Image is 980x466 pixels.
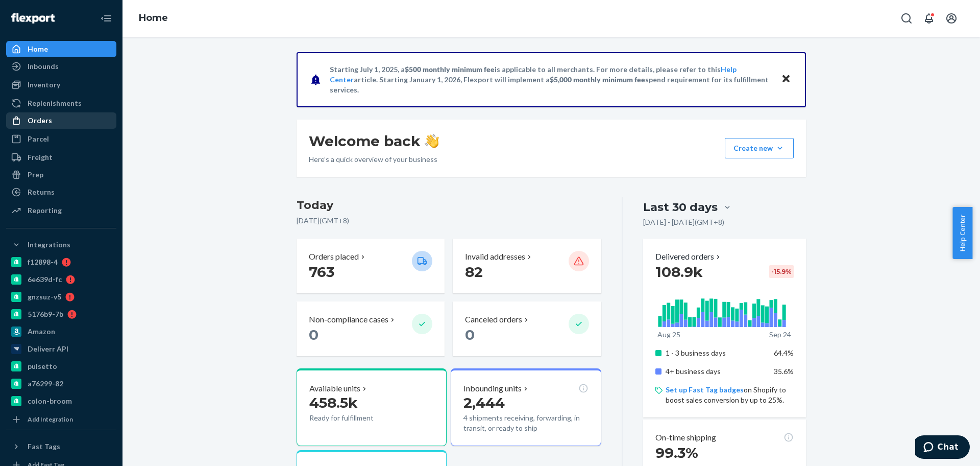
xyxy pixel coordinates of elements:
[6,393,116,409] a: colon-broom
[309,394,358,411] span: 458.5k
[297,368,447,446] button: Available units458.5kReady for fulfillment
[463,383,522,394] p: Inbounding units
[6,184,116,200] a: Returns
[139,12,168,24] a: Home
[28,115,52,126] div: Orders
[28,187,55,197] div: Returns
[463,413,588,433] p: 4 shipments receiving, forwarding, in transit, or ready to ship
[28,170,43,180] div: Prep
[425,134,439,148] img: hand-wave emoji
[643,199,718,215] div: Last 30 days
[453,301,601,356] button: Canceled orders 0
[465,314,522,325] p: Canceled orders
[6,202,116,219] a: Reporting
[6,112,116,129] a: Orders
[28,327,55,337] div: Amazon
[666,366,766,377] p: 4+ business days
[6,358,116,375] a: pulsetto
[96,8,116,29] button: Close Navigation
[465,251,525,263] p: Invalid addresses
[28,134,49,144] div: Parcel
[28,274,62,285] div: 6e639d-fc
[6,131,116,147] a: Parcel
[28,415,73,424] div: Add Integration
[666,385,744,394] a: Set up Fast Tag badges
[28,205,62,216] div: Reporting
[28,292,61,302] div: gnzsuz-v5
[309,413,404,423] p: Ready for fulfillment
[915,435,970,461] iframe: Opens a widget where you can chat to one of our agents
[28,441,60,452] div: Fast Tags
[779,72,793,87] button: Close
[28,61,59,72] div: Inbounds
[28,396,72,406] div: colon-broom
[297,239,445,293] button: Orders placed 763
[6,77,116,93] a: Inventory
[28,379,63,389] div: a76299-82
[769,265,794,278] div: -15.9 %
[28,152,53,162] div: Freight
[550,75,645,84] span: $5,000 monthly minimum fee
[666,348,766,358] p: 1 - 3 business days
[666,385,794,405] p: on Shopify to boost sales conversion by up to 25%.
[309,326,318,343] span: 0
[28,44,48,54] div: Home
[463,394,505,411] span: 2,444
[28,344,68,354] div: Deliverr API
[6,289,116,305] a: gnzsuz-v5
[6,254,116,270] a: f12898-4
[28,309,63,319] div: 5176b9-7b
[919,8,939,29] button: Open notifications
[453,239,601,293] button: Invalid addresses 82
[6,438,116,455] button: Fast Tags
[28,98,82,108] div: Replenishments
[6,323,116,340] a: Amazon
[330,64,771,95] p: Starting July 1, 2025, a is applicable to all merchants. For more details, please refer to this a...
[6,306,116,322] a: 5176b9-7b
[6,376,116,392] a: a76299-82
[6,149,116,166] a: Freight
[28,361,57,371] div: pulsetto
[465,263,483,281] span: 82
[309,263,334,281] span: 763
[941,8,962,29] button: Open account menu
[297,197,601,214] h3: Today
[309,251,359,263] p: Orders placed
[465,326,475,343] span: 0
[6,41,116,57] a: Home
[28,257,58,267] div: f12898-4
[725,138,794,158] button: Create new
[11,13,55,24] img: Flexport logo
[655,444,698,461] span: 99.3%
[309,154,439,165] p: Here’s a quick overview of your business
[6,237,116,253] button: Integrations
[774,348,794,357] span: 64.4%
[131,4,176,33] ol: breadcrumbs
[6,271,116,288] a: 6e639d-fc
[774,367,794,376] span: 35.6%
[896,8,917,29] button: Open Search Box
[28,80,60,90] div: Inventory
[643,217,724,227] p: [DATE] - [DATE] ( GMT+8 )
[655,432,716,444] p: On-time shipping
[655,263,703,281] span: 108.9k
[6,341,116,357] a: Deliverr API
[6,167,116,183] a: Prep
[309,383,360,394] p: Available units
[655,251,722,263] button: Delivered orders
[309,132,439,150] h1: Welcome back
[769,330,791,340] p: Sep 24
[405,65,495,74] span: $500 monthly minimum fee
[297,216,601,226] p: [DATE] ( GMT+8 )
[6,95,116,111] a: Replenishments
[952,207,972,259] button: Help Center
[309,314,388,325] p: Non-compliance cases
[28,240,70,250] div: Integrations
[6,58,116,75] a: Inbounds
[451,368,601,446] button: Inbounding units2,4444 shipments receiving, forwarding, in transit, or ready to ship
[657,330,680,340] p: Aug 25
[297,301,445,356] button: Non-compliance cases 0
